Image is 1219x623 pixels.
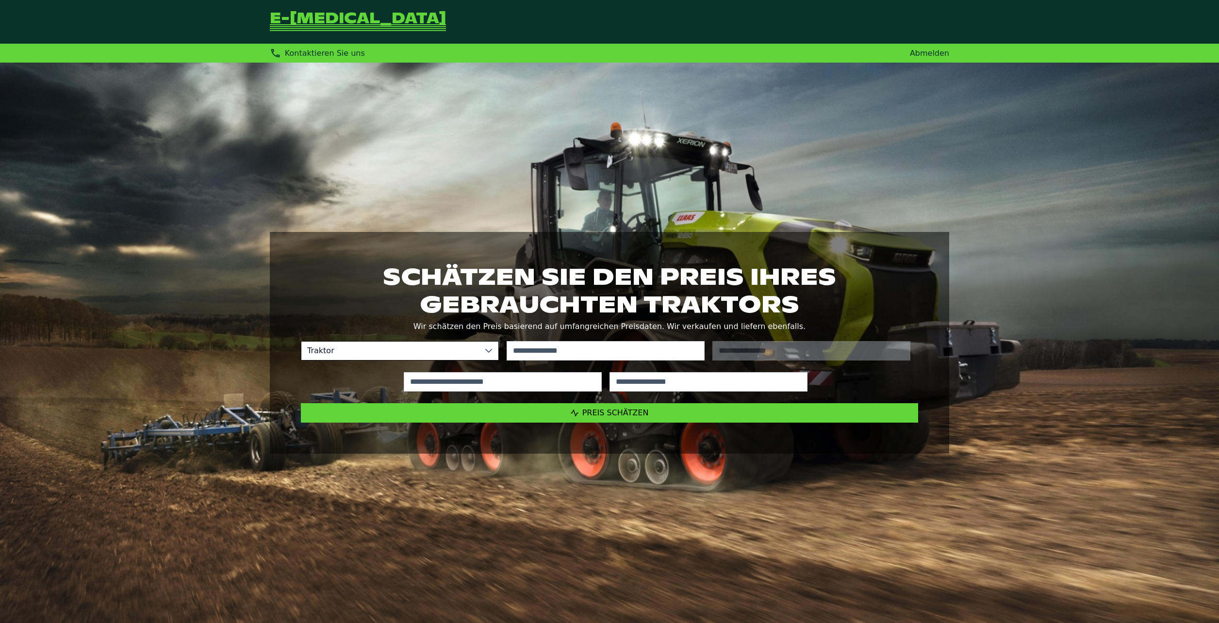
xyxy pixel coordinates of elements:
span: Preis schätzen [582,408,649,417]
span: Kontaktieren Sie uns [285,49,365,58]
span: Traktor [301,342,479,360]
h1: Schätzen Sie den Preis Ihres gebrauchten Traktors [301,263,918,317]
button: Preis schätzen [301,403,918,423]
p: Wir schätzen den Preis basierend auf umfangreichen Preisdaten. Wir verkaufen und liefern ebenfalls. [301,320,918,333]
div: Kontaktieren Sie uns [270,48,365,59]
a: Abmelden [910,49,949,58]
a: Zurück zur Startseite [270,12,446,32]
